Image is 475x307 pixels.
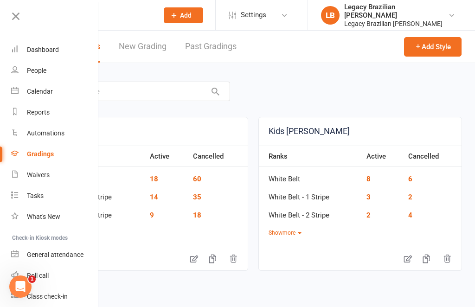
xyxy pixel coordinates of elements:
a: 2 [408,193,412,201]
input: Search by name [45,82,230,101]
a: Tasks [11,185,99,206]
div: People [27,67,46,74]
div: Automations [27,129,64,137]
th: Cancelled [188,146,248,167]
a: 14 [150,193,158,201]
div: Gradings [27,150,54,158]
td: White Belt - 1 Stripe [259,185,362,203]
button: Add [164,7,203,23]
a: 18 [150,175,158,183]
a: General attendance kiosk mode [11,244,99,265]
span: Add [180,12,192,19]
a: Reports [11,102,99,123]
a: 60 [193,175,201,183]
div: Tasks [27,192,44,199]
a: 4 [408,211,412,219]
a: Kids [PERSON_NAME] [259,117,462,146]
div: What's New [27,213,60,220]
a: People [11,60,99,81]
div: LB [321,6,340,25]
a: 8 [366,175,371,183]
a: Calendar [11,81,99,102]
th: Ranks [259,146,362,167]
a: Class kiosk mode [11,286,99,307]
a: 35 [193,193,201,201]
span: 1 [28,275,36,283]
td: White Belt - 2 Stripe [259,203,362,221]
a: 6 [408,175,412,183]
a: Dashboard [11,39,99,60]
a: 3 [366,193,371,201]
a: New Grading [119,31,167,63]
div: Waivers [27,171,50,179]
a: 9 [150,211,154,219]
button: Add Style [404,37,462,57]
input: Search... [54,9,152,22]
div: Legacy Brazilian [PERSON_NAME] [344,19,448,28]
td: White Belt [259,167,362,185]
button: Showmore [269,229,302,237]
div: Dashboard [27,46,59,53]
a: 2 [366,211,371,219]
th: Active [362,146,404,167]
th: Cancelled [404,146,462,167]
div: General attendance [27,251,83,258]
th: Active [145,146,188,167]
div: Calendar [27,88,53,95]
div: Reports [27,109,50,116]
span: Settings [241,5,266,26]
div: Legacy Brazilian [PERSON_NAME] [344,3,448,19]
a: 18 [193,211,201,219]
a: What's New [11,206,99,227]
a: Jiu Jitsu [45,117,248,146]
a: Automations [11,123,99,144]
a: Past Gradings [185,31,237,63]
a: Gradings [11,144,99,165]
a: Roll call [11,265,99,286]
div: Class check-in [27,293,68,300]
iframe: Intercom live chat [9,275,32,298]
a: Waivers [11,165,99,185]
div: Roll call [27,272,49,279]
